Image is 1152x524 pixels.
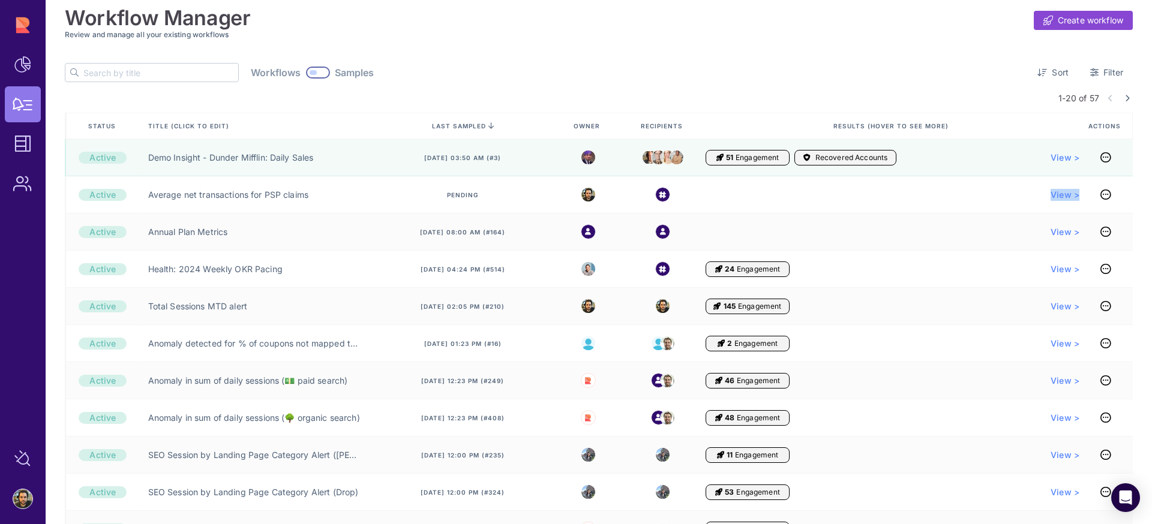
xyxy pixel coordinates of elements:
a: View > [1051,375,1079,387]
img: 3603401176594_91665fb9f55b94701b13_32.jpg [581,448,595,462]
span: [DATE] 04:24 pm (#514) [421,265,505,273]
div: Active [79,375,127,387]
span: Samples [335,67,374,79]
span: Filter [1103,67,1123,79]
span: Recipients [641,122,685,130]
div: Active [79,486,127,498]
img: 29f6a8bc8c4af15cf5f7408962882b0e.jpg [652,336,665,350]
div: Active [79,263,127,275]
i: Engagement [716,153,724,162]
span: Title (click to edit) [148,122,232,130]
img: 3603401176594_91665fb9f55b94701b13_32.jpg [656,485,670,499]
a: Anomaly in sum of daily sessions (🌳 organic search) [148,412,360,424]
a: Total Sessions MTD alert [148,300,247,312]
span: Workflows [251,67,301,79]
div: Active [79,412,127,424]
img: 1535454291666_907810eb340aed75b3af_32.jpg [661,411,674,424]
span: Engagement [737,376,780,386]
span: Actions [1088,122,1123,130]
img: 3603401176594_91665fb9f55b94701b13_32.jpg [656,448,670,462]
a: View > [1051,338,1079,350]
span: Pending [447,191,478,199]
a: View > [1051,263,1079,275]
span: 145 [724,302,736,311]
div: Active [79,449,127,461]
i: Engagement [715,376,722,386]
input: Search by title [83,64,238,82]
span: [DATE] 12:23 pm (#249) [421,377,504,385]
a: SEO Session by Landing Page Category Alert (Drop) [148,486,359,498]
span: Owner [574,122,602,130]
a: View > [1051,449,1079,461]
span: last sampled [432,122,486,130]
i: Engagement [713,302,721,311]
img: angela.jpeg [661,147,674,167]
img: dwight.png [652,147,665,167]
i: Engagement [717,450,724,460]
a: View > [1051,486,1079,498]
span: 11 [727,450,733,460]
a: View > [1051,226,1079,238]
a: View > [1051,189,1079,201]
span: Create workflow [1058,14,1123,26]
img: 29f6a8bc8c4af15cf5f7408962882b0e.jpg [581,336,595,350]
span: [DATE] 08:00 am (#164) [420,228,505,236]
a: Health: 2024 Weekly OKR Pacing [148,263,283,275]
i: Accounts [803,153,811,162]
a: SEO Session by Landing Page Category Alert ([PERSON_NAME]) [148,449,361,461]
div: Open Intercom Messenger [1111,483,1140,512]
span: [DATE] 01:23 pm (#16) [424,339,502,348]
span: 24 [725,264,734,274]
span: Sort [1052,67,1069,79]
div: Active [79,189,127,201]
span: 46 [725,376,734,386]
a: View > [1051,300,1079,312]
span: Results (Hover to see more) [833,122,951,130]
a: Average net transactions for PSP claims [148,189,308,201]
a: View > [1051,412,1079,424]
h1: Workflow Manager [65,6,251,30]
a: Anomaly detected for % of coupons not mapped to partner name. [148,338,361,350]
a: View > [1051,152,1079,164]
span: Engagement [734,339,778,348]
a: Anomaly in sum of daily sessions (💵 paid search) [148,375,348,387]
span: Status [88,122,118,130]
span: [DATE] 12:23 pm (#408) [421,414,505,422]
div: Active [79,152,127,164]
span: 53 [725,487,734,497]
div: Active [79,300,127,312]
h3: Review and manage all your existing workflows [65,30,1133,39]
img: 1535454291666_907810eb340aed75b3af_32.jpg [661,336,674,350]
span: Engagement [736,153,779,162]
span: Engagement [737,264,780,274]
img: 7111394022660_177de20f934574fcd7a5_32.jpg [656,299,670,313]
img: Rupert [584,414,592,421]
span: Engagement [738,302,781,311]
i: Engagement [715,487,722,497]
img: Rupert [584,377,592,384]
img: michael.jpeg [581,150,595,164]
i: Engagement [715,413,722,423]
span: Engagement [737,413,780,423]
span: Engagement [735,450,778,460]
span: 51 [726,153,733,162]
span: 1-20 of 57 [1058,92,1099,104]
a: Annual Plan Metrics [148,226,228,238]
img: account-photo [13,489,32,508]
span: [DATE] 02:05 pm (#210) [421,302,505,311]
span: 48 [725,413,734,423]
span: Recovered Accounts [815,153,888,162]
img: 1535454291666_907810eb340aed75b3af_32.jpg [661,374,674,387]
img: 5319324584592_ac8861a19d2e7aecaba4_32.jpg [581,262,595,276]
span: [DATE] 12:00 pm (#235) [421,451,505,459]
img: 3603401176594_91665fb9f55b94701b13_32.jpg [581,485,595,499]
